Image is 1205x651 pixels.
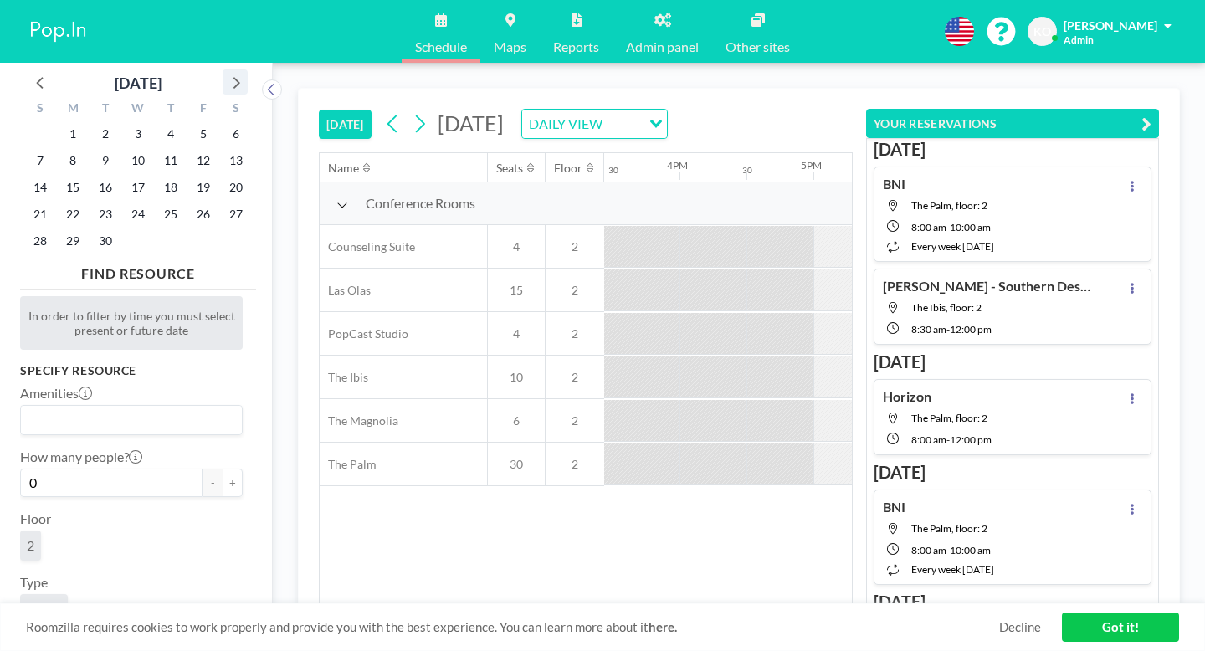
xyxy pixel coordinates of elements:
[320,457,377,472] span: The Palm
[21,406,242,434] div: Search for option
[546,413,604,428] span: 2
[946,433,950,446] span: -
[320,239,415,254] span: Counseling Suite
[494,40,526,54] span: Maps
[126,149,150,172] span: Wednesday, September 10, 2025
[626,40,699,54] span: Admin panel
[546,239,604,254] span: 2
[911,522,987,535] span: The Palm, floor: 2
[20,510,51,527] label: Floor
[224,149,248,172] span: Saturday, September 13, 2025
[911,240,994,253] span: every week [DATE]
[94,149,117,172] span: Tuesday, September 9, 2025
[28,149,52,172] span: Sunday, September 7, 2025
[192,202,215,226] span: Friday, September 26, 2025
[608,113,639,135] input: Search for option
[883,499,905,515] h4: BNI
[1062,613,1179,642] a: Got it!
[126,122,150,146] span: Wednesday, September 3, 2025
[742,165,752,176] div: 30
[911,433,946,446] span: 8:00 AM
[546,283,604,298] span: 2
[61,149,85,172] span: Monday, September 8, 2025
[874,462,1151,483] h3: [DATE]
[488,370,545,385] span: 10
[57,99,90,120] div: M
[950,433,992,446] span: 12:00 PM
[61,202,85,226] span: Monday, September 22, 2025
[159,149,182,172] span: Thursday, September 11, 2025
[320,326,408,341] span: PopCast Studio
[874,351,1151,372] h3: [DATE]
[366,195,475,212] span: Conference Rooms
[554,161,582,176] div: Floor
[546,326,604,341] span: 2
[320,413,398,428] span: The Magnolia
[159,202,182,226] span: Thursday, September 25, 2025
[122,99,155,120] div: W
[23,409,233,431] input: Search for option
[438,110,504,136] span: [DATE]
[726,40,790,54] span: Other sites
[224,122,248,146] span: Saturday, September 6, 2025
[526,113,606,135] span: DAILY VIEW
[608,165,618,176] div: 30
[883,278,1092,295] h4: [PERSON_NAME] - Southern Design
[488,283,545,298] span: 15
[874,139,1151,160] h3: [DATE]
[27,15,90,49] img: organization-logo
[27,537,34,554] span: 2
[223,469,243,497] button: +
[154,99,187,120] div: T
[999,619,1041,635] a: Decline
[26,619,999,635] span: Roomzilla requires cookies to work properly and provide you with the best experience. You can lea...
[522,110,667,138] div: Search for option
[219,99,252,120] div: S
[911,563,994,576] span: every week [DATE]
[946,221,950,233] span: -
[20,296,243,350] div: In order to filter by time you must select present or future date
[20,574,48,591] label: Type
[320,370,368,385] span: The Ibis
[192,176,215,199] span: Friday, September 19, 2025
[911,301,982,314] span: The Ibis, floor: 2
[488,239,545,254] span: 4
[328,161,359,176] div: Name
[488,413,545,428] span: 6
[950,544,991,556] span: 10:00 AM
[192,149,215,172] span: Friday, September 12, 2025
[866,109,1159,138] button: YOUR RESERVATIONS
[911,199,987,212] span: The Palm, floor: 2
[801,159,822,172] div: 5PM
[90,99,122,120] div: T
[320,283,371,298] span: Las Olas
[28,229,52,253] span: Sunday, September 28, 2025
[883,388,931,405] h4: Horizon
[28,202,52,226] span: Sunday, September 21, 2025
[911,323,946,336] span: 8:30 AM
[649,619,677,634] a: here.
[224,176,248,199] span: Saturday, September 20, 2025
[126,202,150,226] span: Wednesday, September 24, 2025
[1064,33,1094,46] span: Admin
[20,259,256,282] h4: FIND RESOURCE
[126,176,150,199] span: Wednesday, September 17, 2025
[319,110,372,139] button: [DATE]
[546,457,604,472] span: 2
[874,592,1151,613] h3: [DATE]
[553,40,599,54] span: Reports
[61,122,85,146] span: Monday, September 1, 2025
[61,229,85,253] span: Monday, September 29, 2025
[187,99,219,120] div: F
[159,122,182,146] span: Thursday, September 4, 2025
[20,449,142,465] label: How many people?
[911,544,946,556] span: 8:00 AM
[950,221,991,233] span: 10:00 AM
[911,221,946,233] span: 8:00 AM
[415,40,467,54] span: Schedule
[911,412,987,424] span: The Palm, floor: 2
[94,202,117,226] span: Tuesday, September 23, 2025
[946,323,950,336] span: -
[27,601,61,618] span: Room
[28,176,52,199] span: Sunday, September 14, 2025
